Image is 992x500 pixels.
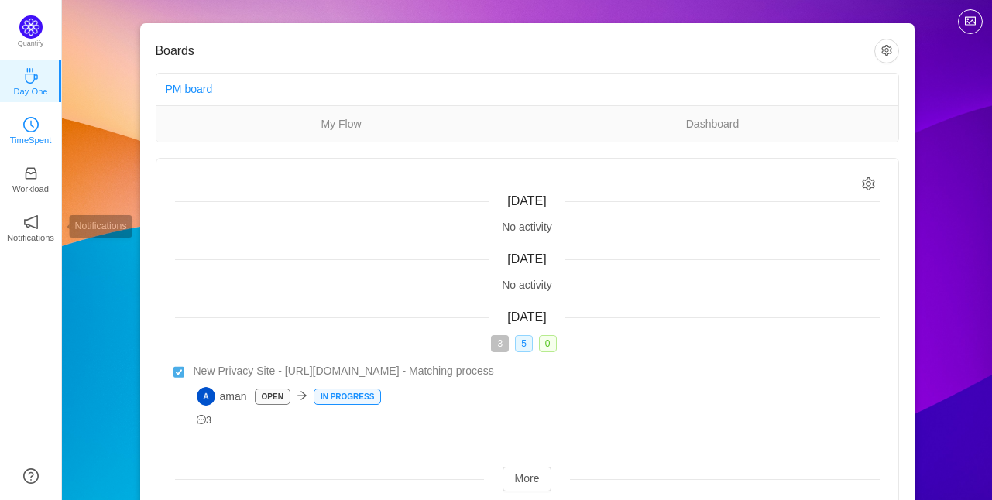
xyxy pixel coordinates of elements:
[874,39,899,63] button: icon: setting
[194,363,494,379] span: New Privacy Site - [URL][DOMAIN_NAME] - Matching process
[507,194,546,207] span: [DATE]
[194,363,880,379] a: New Privacy Site - [URL][DOMAIN_NAME] - Matching process
[314,389,380,404] p: In Progress
[156,115,527,132] a: My Flow
[507,252,546,265] span: [DATE]
[23,468,39,484] a: icon: question-circle
[197,415,212,426] span: 3
[166,83,213,95] a: PM board
[197,415,207,425] i: icon: message
[23,117,39,132] i: icon: clock-circle
[23,122,39,137] a: icon: clock-circleTimeSpent
[175,219,880,235] div: No activity
[175,277,880,293] div: No activity
[197,387,247,406] span: aman
[13,84,47,98] p: Day One
[491,335,509,352] span: 3
[23,170,39,186] a: icon: inboxWorkload
[23,166,39,181] i: icon: inbox
[197,387,215,406] img: A
[507,310,546,324] span: [DATE]
[12,182,49,196] p: Workload
[297,390,307,401] i: icon: arrow-right
[23,68,39,84] i: icon: coffee
[256,389,290,404] p: Open
[18,39,44,50] p: Quantify
[156,43,874,59] h3: Boards
[958,9,983,34] button: icon: picture
[503,467,552,491] button: More
[862,177,875,190] i: icon: setting
[10,133,52,147] p: TimeSpent
[23,214,39,230] i: icon: notification
[515,335,533,352] span: 5
[539,335,557,352] span: 0
[23,219,39,235] a: icon: notificationNotifications
[23,73,39,88] a: icon: coffeeDay One
[7,231,54,245] p: Notifications
[19,15,43,39] img: Quantify
[527,115,898,132] a: Dashboard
